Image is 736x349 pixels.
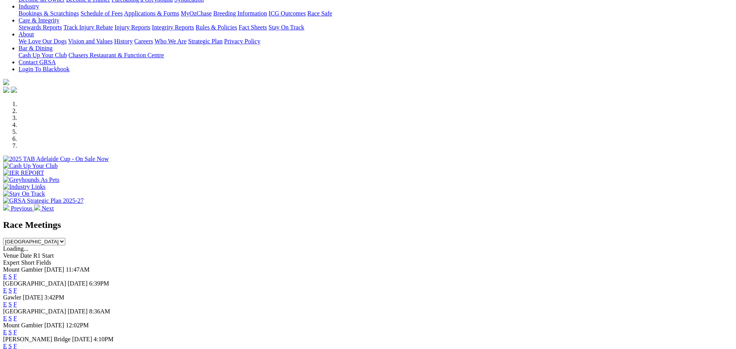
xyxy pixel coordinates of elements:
a: MyOzChase [181,10,212,17]
a: Injury Reports [114,24,150,31]
a: Race Safe [307,10,332,17]
span: Gawler [3,294,21,301]
div: Bar & Dining [19,52,733,59]
a: Next [34,205,54,212]
a: We Love Our Dogs [19,38,66,44]
img: facebook.svg [3,87,9,93]
a: Care & Integrity [19,17,59,24]
span: Previous [11,205,32,212]
span: Expert [3,259,20,266]
span: [PERSON_NAME] Bridge [3,336,71,342]
a: F [14,301,17,308]
a: About [19,31,34,38]
div: About [19,38,733,45]
span: [DATE] [23,294,43,301]
img: Greyhounds As Pets [3,176,59,183]
span: [DATE] [68,280,88,287]
a: E [3,315,7,322]
a: Privacy Policy [224,38,260,44]
span: R1 Start [33,252,54,259]
span: [GEOGRAPHIC_DATA] [3,280,66,287]
img: chevron-left-pager-white.svg [3,204,9,210]
span: Loading... [3,245,28,252]
img: logo-grsa-white.png [3,79,9,85]
a: ICG Outcomes [269,10,306,17]
a: S [8,315,12,322]
a: S [8,329,12,335]
a: Schedule of Fees [80,10,122,17]
span: [DATE] [44,266,65,273]
div: Industry [19,10,733,17]
span: Mount Gambier [3,266,43,273]
a: F [14,329,17,335]
a: E [3,301,7,308]
a: Bookings & Scratchings [19,10,79,17]
div: Care & Integrity [19,24,733,31]
a: F [14,273,17,280]
img: 2025 TAB Adelaide Cup - On Sale Now [3,156,109,163]
img: Stay On Track [3,190,45,197]
a: Applications & Forms [124,10,179,17]
span: 6:39PM [89,280,109,287]
a: Rules & Policies [195,24,237,31]
span: 4:10PM [93,336,114,342]
a: Vision and Values [68,38,112,44]
a: Contact GRSA [19,59,56,65]
span: Mount Gambier [3,322,43,328]
a: Careers [134,38,153,44]
a: E [3,287,7,294]
img: Cash Up Your Club [3,163,58,169]
img: Industry Links [3,183,46,190]
span: 3:42PM [44,294,65,301]
a: F [14,287,17,294]
h2: Race Meetings [3,220,733,230]
span: Date [20,252,32,259]
a: Breeding Information [213,10,267,17]
a: Industry [19,3,39,10]
a: Stay On Track [269,24,304,31]
a: Track Injury Rebate [63,24,113,31]
a: History [114,38,133,44]
span: [DATE] [44,322,65,328]
span: 12:02PM [66,322,89,328]
a: Cash Up Your Club [19,52,67,58]
span: Fields [36,259,51,266]
img: IER REPORT [3,169,44,176]
span: 11:47AM [66,266,90,273]
span: Short [21,259,35,266]
a: E [3,329,7,335]
a: Bar & Dining [19,45,53,51]
span: [DATE] [68,308,88,315]
a: Chasers Restaurant & Function Centre [68,52,164,58]
span: Venue [3,252,19,259]
a: Integrity Reports [152,24,194,31]
a: Previous [3,205,34,212]
span: Next [42,205,54,212]
span: 8:36AM [89,308,110,315]
a: E [3,273,7,280]
a: F [14,315,17,322]
img: GRSA Strategic Plan 2025-27 [3,197,83,204]
a: Strategic Plan [188,38,223,44]
a: Stewards Reports [19,24,62,31]
a: S [8,287,12,294]
a: S [8,301,12,308]
span: [GEOGRAPHIC_DATA] [3,308,66,315]
a: Login To Blackbook [19,66,70,72]
a: Who We Are [155,38,187,44]
a: S [8,273,12,280]
span: [DATE] [72,336,92,342]
img: chevron-right-pager-white.svg [34,204,40,210]
img: twitter.svg [11,87,17,93]
a: Fact Sheets [239,24,267,31]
